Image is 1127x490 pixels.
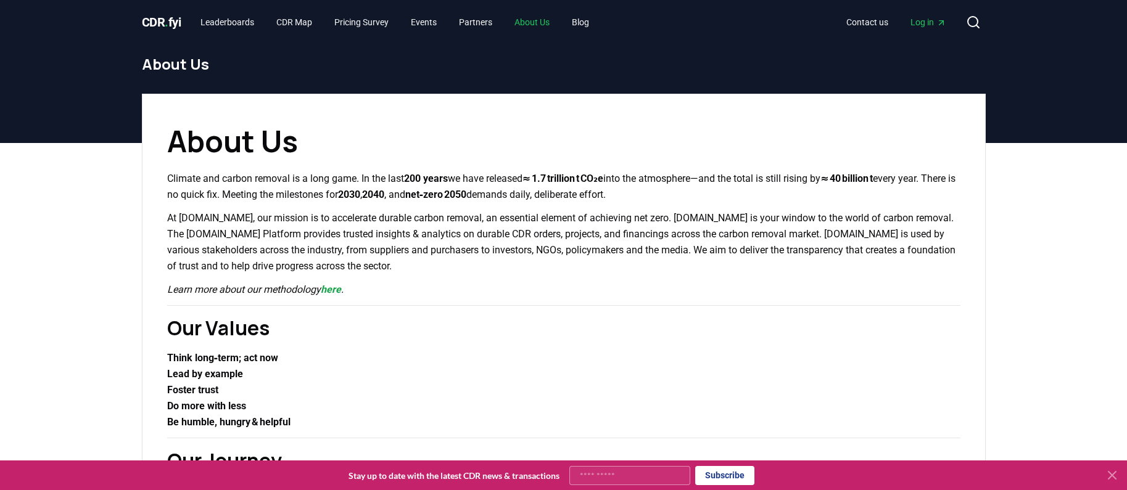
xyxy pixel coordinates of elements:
strong: Lead by example [167,368,243,380]
strong: Do more with less [167,400,246,412]
em: Learn more about our methodology . [167,284,344,295]
a: Leaderboards [191,11,264,33]
h1: About Us [167,119,960,163]
strong: Foster trust [167,384,218,396]
nav: Main [191,11,599,33]
strong: 2040 [362,189,384,200]
span: . [165,15,168,30]
p: At [DOMAIN_NAME], our mission is to accelerate durable carbon removal, an essential element of ac... [167,210,960,274]
h1: About Us [142,54,986,74]
strong: ≈ 1.7 trillion t CO₂e [522,173,603,184]
strong: net‑zero 2050 [405,189,467,200]
a: CDR.fyi [142,14,181,31]
a: Blog [562,11,599,33]
strong: 200 years [404,173,448,184]
a: here [321,284,341,295]
a: Events [401,11,447,33]
h2: Our Journey [167,446,960,475]
a: Contact us [836,11,898,33]
a: CDR Map [266,11,322,33]
nav: Main [836,11,956,33]
a: Partners [449,11,502,33]
strong: ≈ 40 billion t [820,173,873,184]
span: Log in [910,16,946,28]
h2: Our Values [167,313,960,343]
p: Climate and carbon removal is a long game. In the last we have released into the atmosphere—and t... [167,171,960,203]
span: CDR fyi [142,15,181,30]
strong: Be humble, hungry & helpful [167,416,291,428]
a: Log in [901,11,956,33]
strong: 2030 [338,189,360,200]
a: Pricing Survey [324,11,398,33]
a: About Us [505,11,559,33]
strong: Think long‑term; act now [167,352,279,364]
